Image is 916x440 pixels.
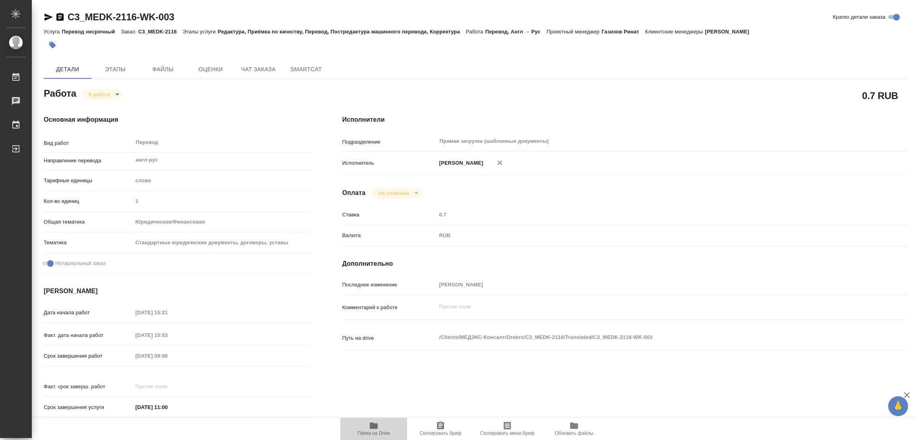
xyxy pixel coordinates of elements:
p: Вид работ [44,139,133,147]
button: Удалить исполнителя [491,154,508,171]
p: Клиентские менеджеры [645,29,705,35]
p: Заказ: [121,29,138,35]
div: слово [133,174,311,187]
p: Перевод, Англ → Рус [485,29,546,35]
input: Пустое поле [437,209,860,220]
p: Исполнитель [342,159,437,167]
span: Скопировать мини-бриф [480,430,534,436]
p: Газизов Ринат [602,29,645,35]
input: Пустое поле [133,381,202,392]
p: Проектный менеджер [546,29,601,35]
div: RUB [437,229,860,242]
div: Юридическая/Финансовая [133,215,311,229]
p: Путь на drive [342,334,437,342]
p: Тарифные единицы [44,177,133,185]
span: 🙏 [891,398,905,415]
input: Пустое поле [133,329,202,341]
h4: [PERSON_NAME] [44,286,311,296]
button: 🙏 [888,396,908,416]
div: В работе [82,89,122,100]
textarea: /Clients/МЕДЭКС-Консалт/Orders/C3_MEDK-2116/Translated/C3_MEDK-2116-WK-003 [437,331,860,344]
p: [PERSON_NAME] [437,159,483,167]
input: Пустое поле [437,279,860,290]
span: Скопировать бриф [419,430,461,436]
span: Чат заказа [239,64,278,74]
p: Редактура, Приёмка по качеству, Перевод, Постредактура машинного перевода, Корректура [217,29,466,35]
span: Детали [49,64,87,74]
div: В работе [372,188,421,199]
a: C3_MEDK-2116-WK-003 [68,12,174,22]
p: C3_MEDK-2116 [138,29,183,35]
button: Папка на Drive [340,418,407,440]
p: Тематика [44,239,133,247]
p: Срок завершения работ [44,352,133,360]
button: Добавить тэг [44,36,61,54]
h2: 0.7 RUB [862,89,898,102]
button: Скопировать мини-бриф [474,418,541,440]
p: Последнее изменение [342,281,437,289]
p: Направление перевода [44,157,133,165]
p: Общая тематика [44,218,133,226]
span: Файлы [144,64,182,74]
p: [PERSON_NAME] [705,29,755,35]
p: Этапы услуги [183,29,218,35]
button: Обновить файлы [541,418,607,440]
button: В работе [86,91,113,98]
span: Папка на Drive [357,430,390,436]
p: Срок завершения услуги [44,403,133,411]
p: Валюта [342,232,437,239]
span: Этапы [96,64,134,74]
button: Скопировать ссылку [55,12,65,22]
h4: Дополнительно [342,259,907,269]
button: Скопировать бриф [407,418,474,440]
span: Нотариальный заказ [55,259,106,267]
p: Подразделение [342,138,437,146]
p: Комментарий к работе [342,304,437,312]
p: Услуга [44,29,62,35]
p: Факт. дата начала работ [44,331,133,339]
p: Перевод несрочный [62,29,121,35]
span: SmartCat [287,64,325,74]
p: Работа [466,29,485,35]
span: Обновить файлы [555,430,594,436]
span: Оценки [192,64,230,74]
div: Стандартные юридические документы, договоры, уставы [133,236,311,249]
input: Пустое поле [133,350,202,362]
p: Кол-во единиц [44,197,133,205]
input: Пустое поле [133,307,202,318]
input: ✎ Введи что-нибудь [133,401,202,413]
button: Скопировать ссылку для ЯМессенджера [44,12,53,22]
p: Ставка [342,211,437,219]
span: Кратко детали заказа [833,13,885,21]
h4: Оплата [342,188,366,198]
input: Пустое поле [133,195,311,207]
p: Дата начала работ [44,309,133,317]
h2: Работа [44,86,76,100]
p: Факт. срок заверш. работ [44,383,133,391]
h4: Основная информация [44,115,311,125]
button: Не оплачена [376,190,411,197]
h4: Исполнители [342,115,907,125]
